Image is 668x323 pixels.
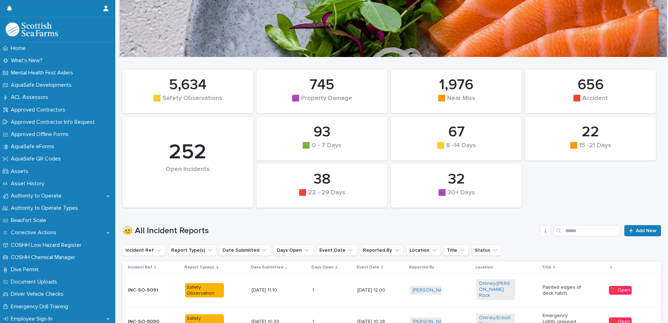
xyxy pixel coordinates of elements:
[122,245,165,256] button: Incident Ref
[268,189,375,204] div: 🟥 22 - 29 Days
[268,95,375,109] div: 🟪 Property Damage
[252,287,290,293] p: [DATE] 11:10
[403,123,510,141] div: 67
[537,142,644,157] div: 🟧 15 -21 Days
[537,76,644,94] div: 656
[8,205,83,211] p: Authority to Operate Types
[8,57,48,64] p: What's New?
[8,82,77,88] p: AquaSafe Developments
[8,217,52,224] p: Beaufort Scale
[444,245,469,256] button: Title
[268,123,375,141] div: 93
[8,266,44,273] p: Dive Permit
[312,264,334,271] p: Days Open
[537,95,644,109] div: 🟥 Accident
[609,286,632,295] div: 🟥 Open
[185,283,224,298] div: Safety Observation
[8,229,62,236] p: Corrective Actions
[413,287,451,293] a: [PERSON_NAME]
[312,286,315,293] p: 1
[403,76,510,94] div: 1,976
[406,245,441,256] button: Location
[8,131,74,138] p: Approved Offline Forms
[472,245,502,256] button: Status
[475,264,493,271] p: Location
[8,316,58,322] p: Employee Sign-In
[636,228,656,233] span: Add New
[8,291,69,297] p: Driver Vehicle Checks
[268,142,375,157] div: 🟩 0 - 7 Days
[268,76,375,94] div: 745
[360,245,404,256] button: Reported By
[184,264,215,271] p: Report Type(s)
[8,45,31,52] p: Home
[134,76,241,94] div: 5,634
[274,245,313,256] button: Days Open
[8,254,81,261] p: COSHH Chemical Manager
[6,22,58,36] img: bPIBxiqnSb2ggTQWdOVV
[219,245,271,256] button: Date Submitted
[316,245,357,256] button: Event Date
[8,193,67,199] p: Authority to Operate
[8,180,50,187] p: Asset History
[8,242,87,249] p: COSHH Low Hazard Register
[251,264,283,271] p: Date Submitted
[403,95,510,109] div: 🟧 Near Miss
[537,123,644,141] div: 22
[128,264,152,271] p: Incident Ref
[479,281,512,298] a: Orkney/[PERSON_NAME] Rock
[409,264,434,271] p: Reported By
[134,166,241,188] div: Open Incidents
[122,274,661,307] tr: INC-SO-9091Safety Observation[DATE] 11:1011 [DATE] 12:00[PERSON_NAME] Orkney/[PERSON_NAME] Rock P...
[134,140,241,165] div: 252
[8,303,74,310] p: Emergency Drill Training
[8,279,63,285] p: Document Uploads
[8,156,66,162] p: AquaSafe QR Codes
[122,226,537,236] h1: 🤕 All Incident Reports
[8,107,71,113] p: Approved Contractors
[8,168,34,175] p: Assets
[8,94,54,101] p: ACL Assessors
[8,70,79,76] p: Mental Health First Aiders
[403,171,510,188] div: 32
[8,119,100,125] p: Approved Contractor Info Request
[128,287,167,293] p: INC-SO-9091
[357,287,396,293] p: [DATE] 12:00
[268,171,375,188] div: 38
[357,264,379,271] p: Event Date
[543,285,581,296] p: Painted edges of deck hatch.
[168,245,217,256] button: Report Type(s)
[624,225,661,236] a: Add New
[134,95,241,109] div: 🟨 Safety Observations
[8,143,60,150] p: AquaSafe eForms
[403,142,510,157] div: 🟨 8 -14 Days
[403,189,510,204] div: 🟪 30+ Days
[542,264,551,271] p: Title
[554,225,620,236] input: Search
